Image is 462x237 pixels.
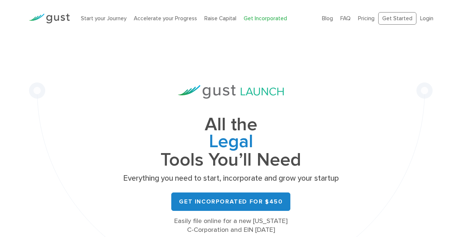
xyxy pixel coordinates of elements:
a: Raise Capital [204,15,236,22]
a: FAQ [340,15,351,22]
p: Everything you need to start, incorporate and grow your startup [121,173,341,184]
a: Login [420,15,433,22]
h1: All the Tools You’ll Need [121,116,341,168]
a: Pricing [358,15,375,22]
div: Easily file online for a new [US_STATE] C-Corporation and EIN [DATE] [121,217,341,234]
img: Gust Logo [29,14,70,24]
a: Blog [322,15,333,22]
img: Gust Launch Logo [178,85,284,99]
a: Accelerate your Progress [134,15,197,22]
a: Get Incorporated [244,15,287,22]
a: Start your Journey [81,15,126,22]
a: Get Incorporated for $450 [171,192,290,211]
a: Get Started [378,12,416,25]
span: Legal [121,133,341,152]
